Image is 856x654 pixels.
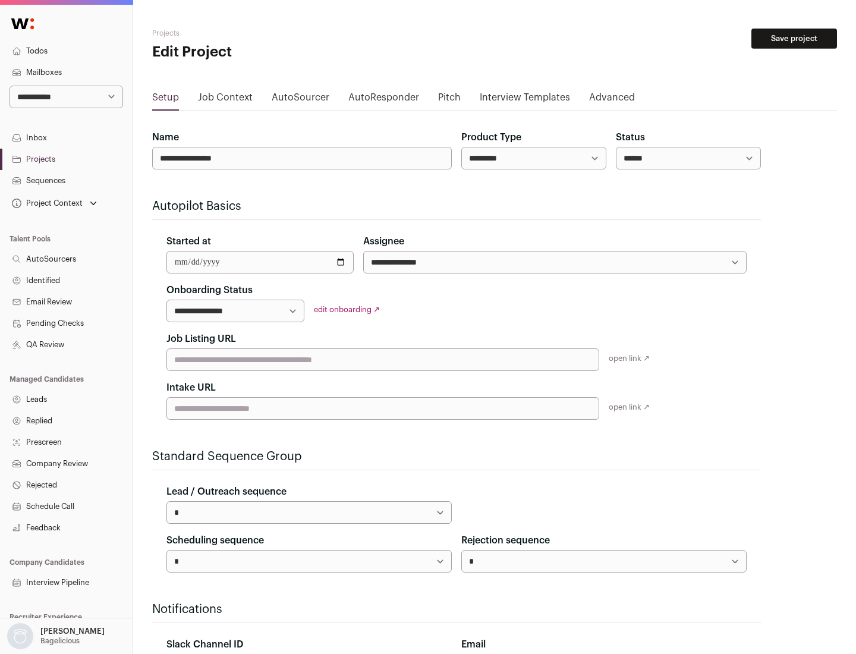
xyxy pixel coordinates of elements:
[166,533,264,548] label: Scheduling sequence
[166,637,243,652] label: Slack Channel ID
[152,43,380,62] h1: Edit Project
[40,636,80,646] p: Bagelicious
[152,198,761,215] h2: Autopilot Basics
[751,29,837,49] button: Save project
[461,130,521,144] label: Product Type
[5,623,107,649] button: Open dropdown
[5,12,40,36] img: Wellfound
[166,234,211,249] label: Started at
[461,533,550,548] label: Rejection sequence
[480,90,570,109] a: Interview Templates
[314,306,380,313] a: edit onboarding ↗
[10,199,83,208] div: Project Context
[152,29,380,38] h2: Projects
[166,283,253,297] label: Onboarding Status
[616,130,645,144] label: Status
[7,623,33,649] img: nopic.png
[348,90,419,109] a: AutoResponder
[166,332,236,346] label: Job Listing URL
[438,90,461,109] a: Pitch
[363,234,404,249] label: Assignee
[589,90,635,109] a: Advanced
[152,448,761,465] h2: Standard Sequence Group
[10,195,99,212] button: Open dropdown
[461,637,747,652] div: Email
[152,130,179,144] label: Name
[40,627,105,636] p: [PERSON_NAME]
[152,90,179,109] a: Setup
[198,90,253,109] a: Job Context
[152,601,761,618] h2: Notifications
[272,90,329,109] a: AutoSourcer
[166,485,287,499] label: Lead / Outreach sequence
[166,381,216,395] label: Intake URL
